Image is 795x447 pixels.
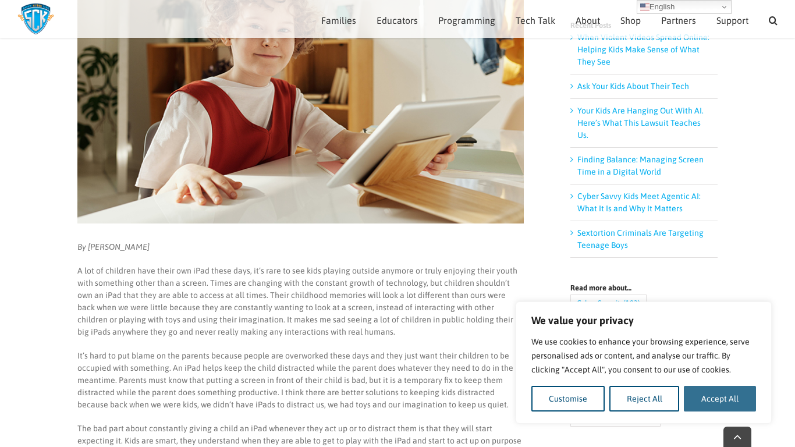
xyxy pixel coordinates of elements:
[77,242,150,251] em: By [PERSON_NAME]
[438,16,495,25] span: Programming
[577,81,689,91] a: Ask Your Kids About Their Tech
[577,33,709,66] a: When Violent Videos Spread Online: Helping Kids Make Sense of What They See
[577,228,704,250] a: Sextortion Criminals Are Targeting Teenage Boys
[377,16,418,25] span: Educators
[531,386,605,411] button: Customise
[77,350,524,411] p: It’s hard to put blame on the parents because people are overworked these days and they just want...
[576,16,600,25] span: About
[577,191,701,213] a: Cyber Savvy Kids Meet Agentic AI: What It Is and Why It Matters
[623,295,640,311] span: (103)
[577,106,704,140] a: Your Kids Are Hanging Out With AI. Here’s What This Lawsuit Teaches Us.
[577,155,704,176] a: Finding Balance: Managing Screen Time in a Digital World
[609,386,680,411] button: Reject All
[684,386,756,411] button: Accept All
[570,284,718,292] h4: Read more about…
[17,3,54,35] img: Savvy Cyber Kids Logo
[640,2,650,12] img: en
[570,295,647,311] a: Cyber Security (103 items)
[77,265,524,338] p: A lot of children have their own iPad these days, it’s rare to see kids playing outside anymore o...
[661,16,696,25] span: Partners
[321,16,356,25] span: Families
[620,16,641,25] span: Shop
[531,335,756,377] p: We use cookies to enhance your browsing experience, serve personalised ads or content, and analys...
[516,16,555,25] span: Tech Talk
[716,16,748,25] span: Support
[531,314,756,328] p: We value your privacy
